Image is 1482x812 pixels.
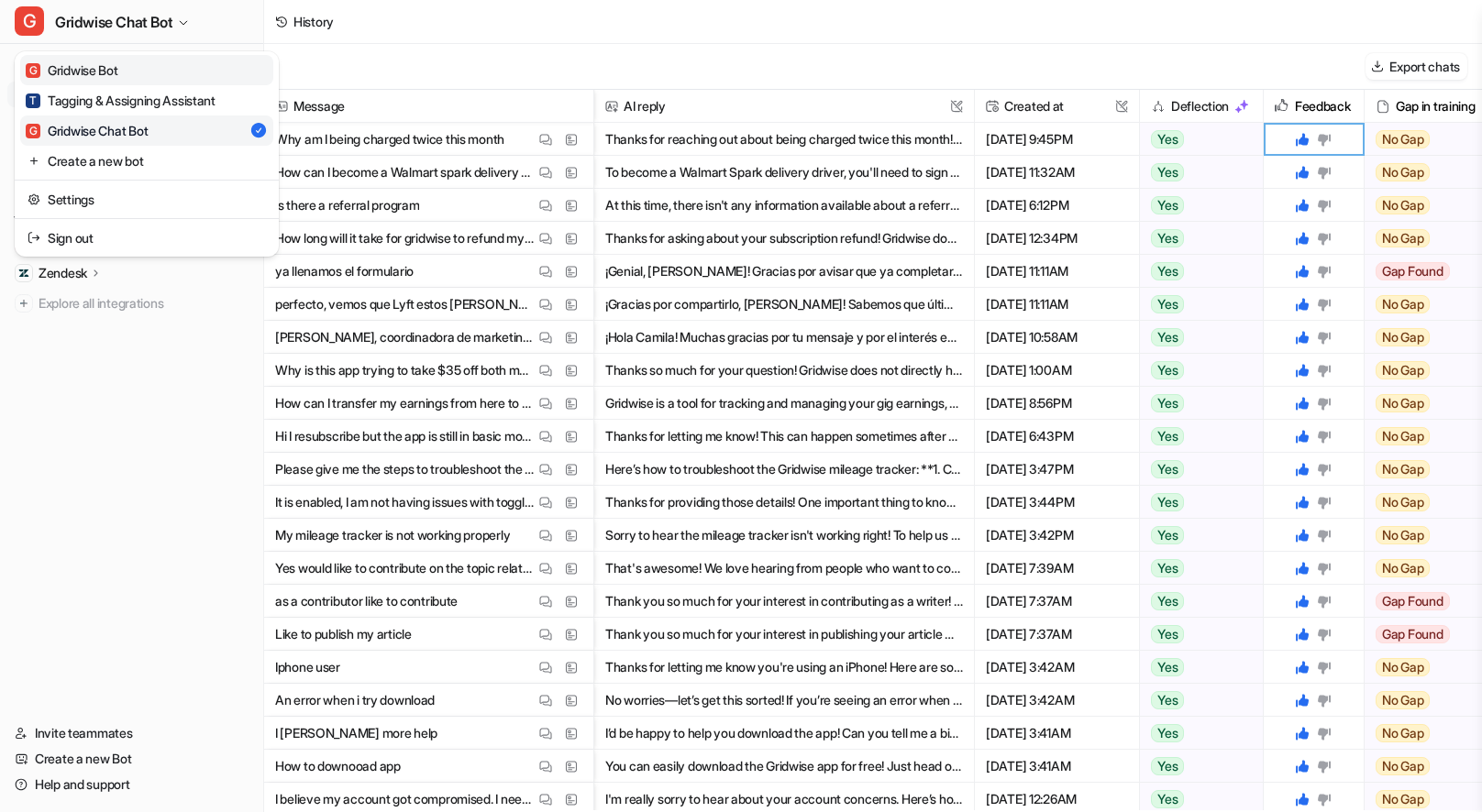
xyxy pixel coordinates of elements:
div: Gridwise Chat Bot [26,121,148,140]
span: T [26,93,40,108]
a: Settings [20,184,273,214]
img: reset [28,228,40,247]
div: GGridwise Chat Bot [15,51,279,257]
span: G [15,6,44,36]
img: reset [28,190,40,209]
span: G [26,124,40,138]
div: Gridwise Bot [26,60,118,80]
div: Tagging & Assigning Assistant [26,91,216,110]
a: Sign out [20,223,273,253]
a: Create a new bot [20,146,273,176]
span: Gridwise Chat Bot [55,9,172,35]
img: reset [28,151,40,170]
span: G [26,63,40,78]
